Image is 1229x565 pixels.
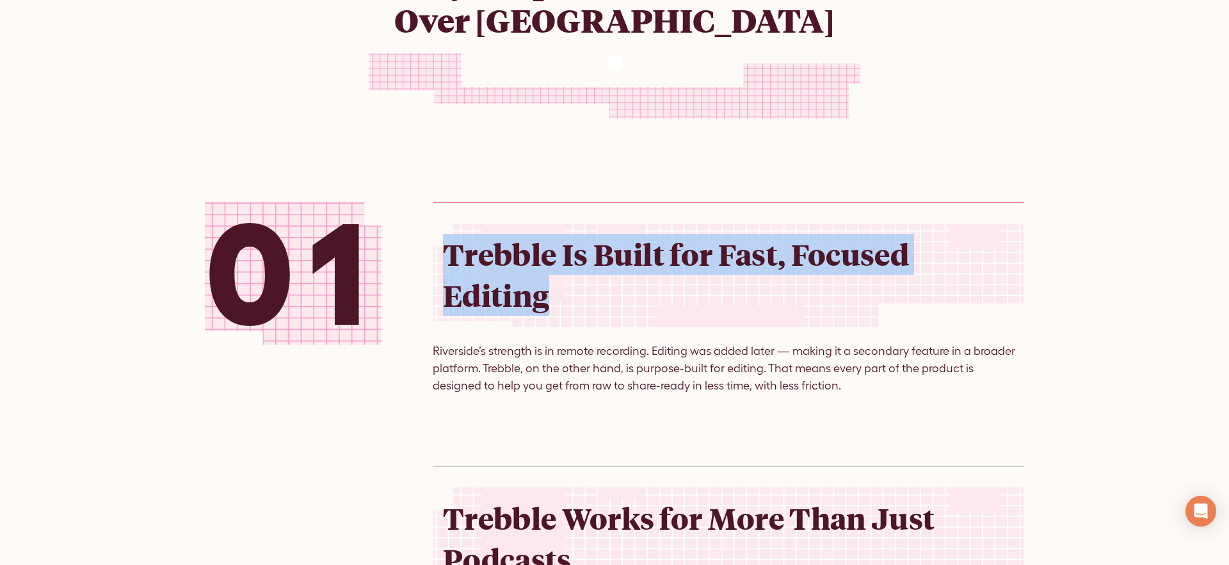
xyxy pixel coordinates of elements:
[294,202,382,345] div: 1
[433,342,1024,394] p: Riverside’s strength is in remote recording. Editing was added later — making it a secondary feat...
[1185,496,1216,527] div: Open Intercom Messenger
[443,234,1014,316] h2: Trebble Is Built for Fast, Focused Editing
[205,202,294,345] div: 0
